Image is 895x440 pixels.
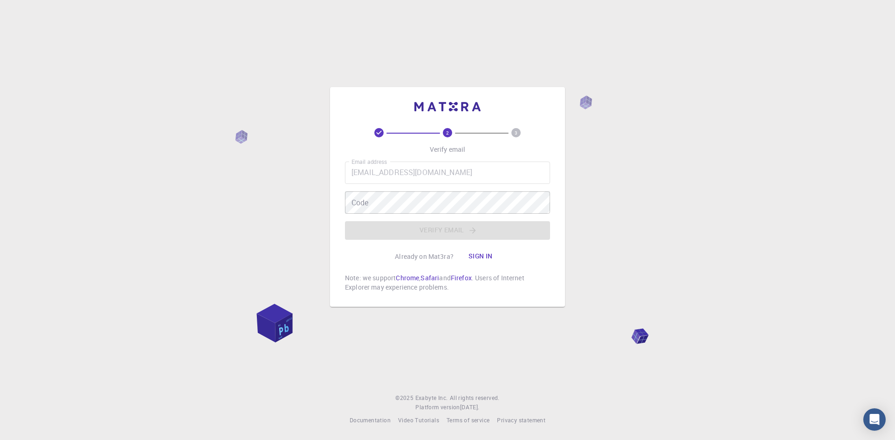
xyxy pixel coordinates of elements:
[461,247,500,266] button: Sign in
[415,394,448,401] span: Exabyte Inc.
[460,403,480,412] a: [DATE].
[430,145,466,154] p: Verify email
[350,416,391,425] a: Documentation
[415,393,448,403] a: Exabyte Inc.
[447,416,489,424] span: Terms of service
[398,416,439,424] span: Video Tutorials
[396,273,419,282] a: Chrome
[515,129,517,136] text: 3
[863,408,886,431] div: Open Intercom Messenger
[345,273,550,292] p: Note: we support , and . Users of Internet Explorer may experience problems.
[420,273,439,282] a: Safari
[395,393,415,403] span: © 2025
[450,393,500,403] span: All rights reserved.
[350,416,391,424] span: Documentation
[497,416,545,425] a: Privacy statement
[447,416,489,425] a: Terms of service
[446,129,449,136] text: 2
[398,416,439,425] a: Video Tutorials
[451,273,472,282] a: Firefox
[497,416,545,424] span: Privacy statement
[460,403,480,411] span: [DATE] .
[351,158,387,166] label: Email address
[415,403,460,412] span: Platform version
[395,252,454,261] p: Already on Mat3ra?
